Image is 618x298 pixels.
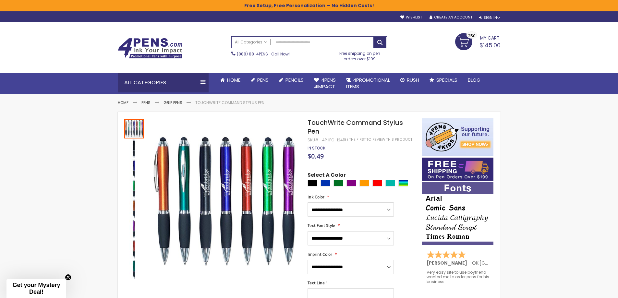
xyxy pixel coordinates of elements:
[124,219,144,239] div: TouchWrite Command Stylus Pen
[314,77,336,90] span: 4Pens 4impact
[227,77,240,83] span: Home
[341,73,395,94] a: 4PROMOTIONALITEMS
[12,282,60,295] span: Get your Mystery Deal!
[124,139,144,159] img: TouchWrite Command Stylus Pen
[308,152,324,161] span: $0.49
[333,48,387,61] div: Free shipping on pen orders over $199
[407,77,419,83] span: Rush
[346,180,356,186] div: Purple
[124,118,144,138] div: TouchWrite Command Stylus Pen
[6,279,66,298] div: Get your Mystery Deal!Close teaser
[422,182,493,245] img: font-personalization-examples
[308,146,325,151] div: Availability
[400,15,422,20] a: Wishlist
[118,100,128,105] a: Home
[359,180,369,186] div: Orange
[427,260,469,266] span: [PERSON_NAME]
[427,270,490,284] div: Very easy site to use boyfriend wanted me to order pens for his business
[308,145,325,151] span: In stock
[124,159,144,179] img: TouchWrite Command Stylus Pen
[422,158,493,181] img: Free shipping on orders over $199
[237,51,268,57] a: (888) 88-4PENS
[215,73,246,87] a: Home
[346,77,390,90] span: 4PROMOTIONAL ITEMS
[308,194,324,200] span: Ink Color
[308,172,346,180] span: Select A Color
[398,180,408,186] div: Assorted
[124,179,144,199] img: TouchWrite Command Stylus Pen
[246,73,274,87] a: Pens
[455,33,501,49] a: $145.00 250
[344,137,412,142] a: Be the first to review this product
[285,77,304,83] span: Pencils
[468,33,476,39] span: 250
[395,73,424,87] a: Rush
[124,240,144,259] img: TouchWrite Command Stylus Pen
[372,180,382,186] div: Red
[468,77,480,83] span: Blog
[141,100,151,105] a: Pens
[479,260,527,266] span: [GEOGRAPHIC_DATA]
[472,260,479,266] span: OK
[308,280,328,286] span: Text Line 1
[385,180,395,186] div: Teal
[479,41,501,49] span: $145.00
[124,199,144,219] div: TouchWrite Command Stylus Pen
[469,260,527,266] span: - ,
[235,40,267,45] span: All Categories
[308,180,317,186] div: Black
[124,239,144,259] div: TouchWrite Command Stylus Pen
[309,73,341,94] a: 4Pens4impact
[124,199,144,219] img: TouchWrite Command Stylus Pen
[333,180,343,186] div: Green
[463,73,486,87] a: Blog
[321,180,330,186] div: Blue
[118,38,183,59] img: 4Pens Custom Pens and Promotional Products
[274,73,309,87] a: Pencils
[237,51,290,57] span: - Call Now!
[422,118,493,156] img: 4pens 4 kids
[308,252,332,257] span: Imprint Color
[424,73,463,87] a: Specials
[164,100,182,105] a: Grip Pens
[118,73,209,92] div: All Categories
[479,15,500,20] div: Sign In
[124,259,144,279] div: TouchWrite Command Stylus Pen
[308,118,403,136] span: TouchWrite Command Stylus Pen
[257,77,269,83] span: Pens
[124,260,144,279] img: TouchWrite Command Stylus Pen
[430,15,472,20] a: Create an Account
[308,223,335,228] span: Text Font Style
[232,37,271,47] a: All Categories
[436,77,457,83] span: Specials
[65,274,71,280] button: Close teaser
[195,100,264,105] li: TouchWrite Command Stylus Pen
[308,137,320,143] strong: SKU
[322,137,344,143] div: 4PHPC-1241
[124,220,144,239] img: TouchWrite Command Stylus Pen
[151,128,299,276] img: TouchWrite Command Stylus Pen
